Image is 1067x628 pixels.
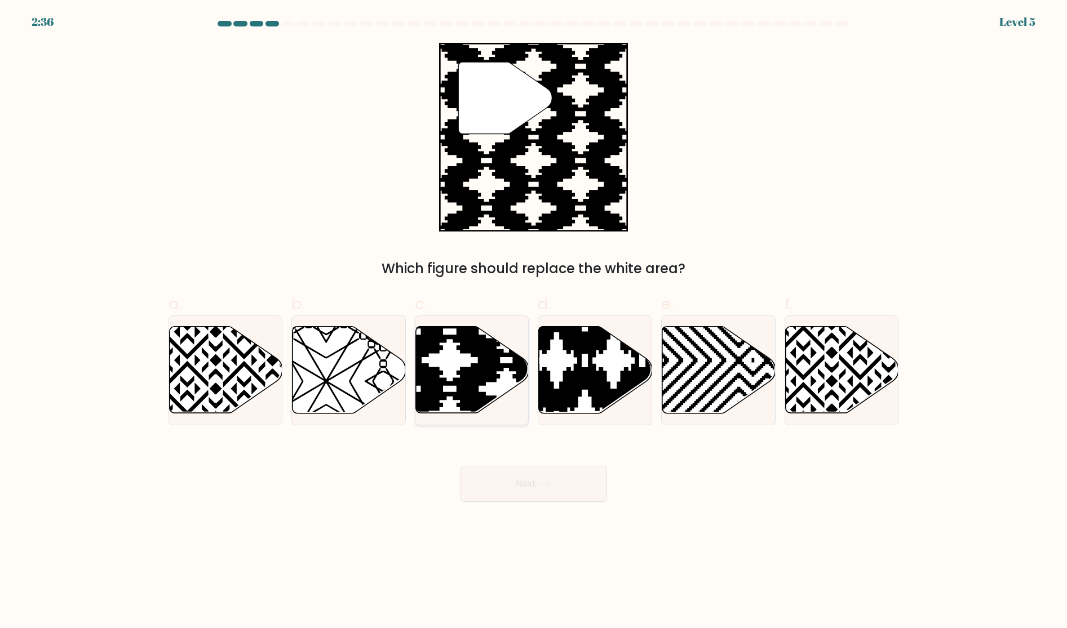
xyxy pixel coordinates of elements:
[291,293,305,315] span: b.
[661,293,674,315] span: e.
[785,293,792,315] span: f.
[175,259,892,279] div: Which figure should replace the white area?
[458,62,552,133] g: "
[169,293,182,315] span: a.
[538,293,551,315] span: d.
[999,14,1035,30] div: Level 5
[32,14,54,30] div: 2:36
[461,466,607,502] button: Next
[415,293,427,315] span: c.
